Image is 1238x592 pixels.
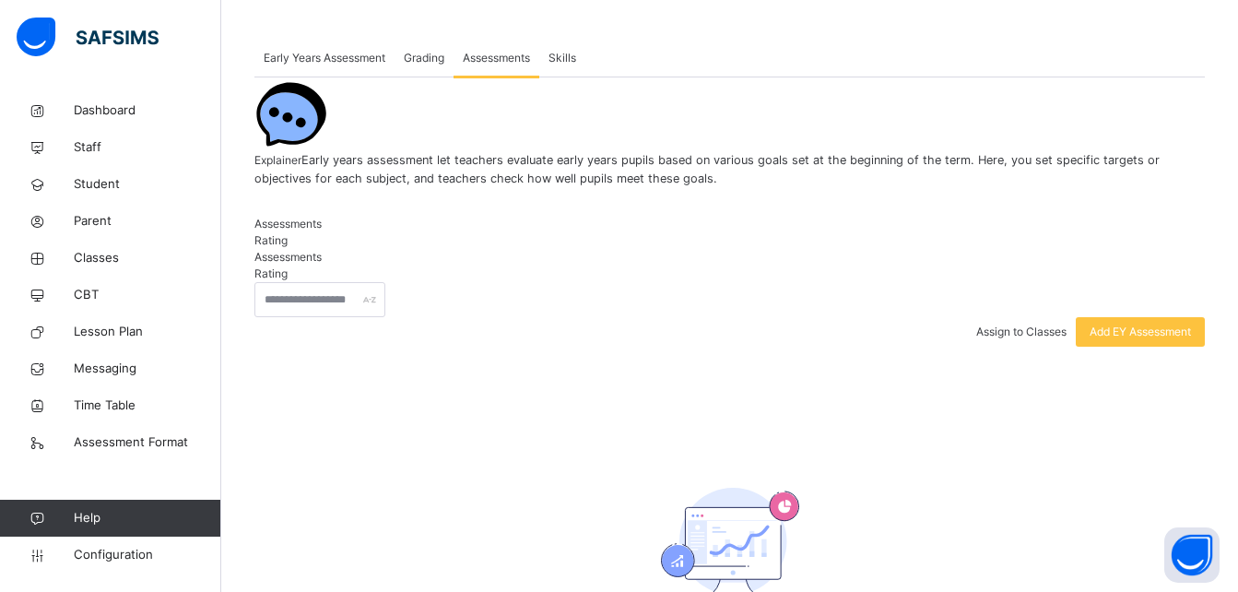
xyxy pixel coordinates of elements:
[254,217,322,231] span: Assessments
[17,18,159,56] img: safsims
[74,249,221,267] span: Classes
[1164,527,1220,583] button: Open asap
[74,286,221,304] span: CBT
[264,50,385,66] span: Early Years Assessment
[74,433,221,452] span: Assessment Format
[74,397,221,415] span: Time Table
[1090,324,1191,340] span: Add EY Assessment
[254,266,288,280] span: Rating
[254,250,322,264] span: Assessments
[74,509,220,527] span: Help
[254,153,301,167] span: Explainer
[548,50,576,66] span: Skills
[254,233,288,247] span: Rating
[976,325,1067,338] span: Assign to Classes
[74,212,221,231] span: Parent
[463,50,530,66] span: Assessments
[74,323,221,341] span: Lesson Plan
[74,138,221,157] span: Staff
[254,77,328,151] img: Chat.054c5d80b312491b9f15f6fadeacdca6.svg
[74,101,221,120] span: Dashboard
[404,50,444,66] span: Grading
[74,175,221,194] span: Student
[254,153,1160,185] span: Early years assessment let teachers evaluate early years pupils based on various goals set at the...
[74,546,220,564] span: Configuration
[74,360,221,378] span: Messaging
